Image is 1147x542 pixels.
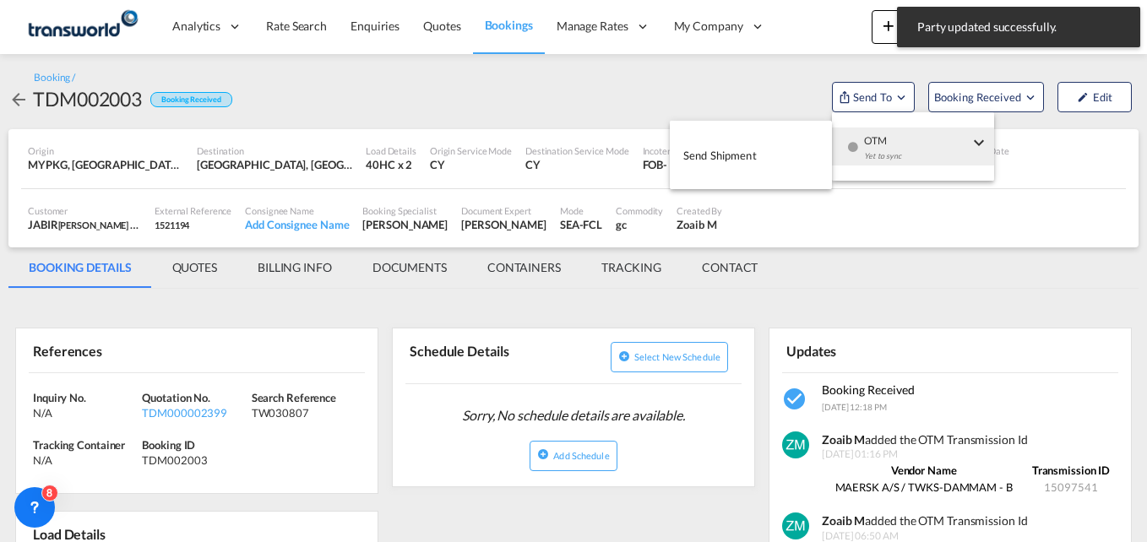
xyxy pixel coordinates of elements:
[864,127,969,143] span: OTM
[969,133,989,153] md-icon: icon-chevron-down
[847,141,859,153] md-icon: icon-checkbox-blank-circle
[17,17,318,35] body: Editor, editor2
[864,143,969,178] div: Yet to sync
[912,19,1125,35] span: Party updated successfully.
